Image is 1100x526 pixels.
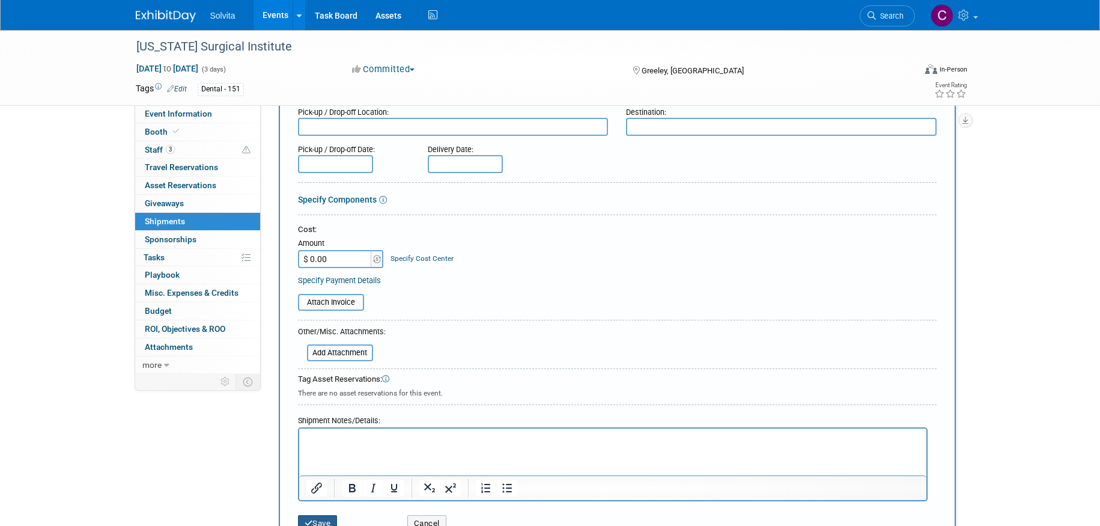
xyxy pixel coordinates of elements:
[135,105,260,123] a: Event Information
[135,159,260,176] a: Travel Reservations
[306,480,327,497] button: Insert/edit link
[136,63,199,74] span: [DATE] [DATE]
[642,66,744,75] span: Greeley, [GEOGRAPHIC_DATA]
[135,141,260,159] a: Staff3
[242,145,251,156] span: Potential Scheduling Conflict -- at least one attendee is tagged in another overlapping event.
[166,145,175,154] span: 3
[925,64,937,74] img: Format-Inperson.png
[626,102,937,118] div: Destination:
[363,480,383,497] button: Italic
[145,216,185,226] span: Shipments
[135,284,260,302] a: Misc. Expenses & Credits
[167,85,187,93] a: Edit
[135,231,260,248] a: Sponsorships
[145,145,175,154] span: Staff
[198,83,244,96] div: Dental - 151
[135,320,260,338] a: ROI, Objectives & ROO
[419,480,440,497] button: Subscript
[145,270,180,280] span: Playbook
[145,306,172,316] span: Budget
[298,139,410,155] div: Pick-up / Drop-off Date:
[298,195,377,204] a: Specify Components
[145,180,216,190] span: Asset Reservations
[145,342,193,352] span: Attachments
[939,65,967,74] div: In-Person
[135,123,260,141] a: Booth
[145,162,218,172] span: Travel Reservations
[145,198,184,208] span: Giveaways
[476,480,496,497] button: Numbered list
[876,11,904,20] span: Search
[135,302,260,320] a: Budget
[215,374,236,390] td: Personalize Event Tab Strip
[844,63,968,81] div: Event Format
[132,36,897,58] div: [US_STATE] Surgical Institute
[145,109,212,118] span: Event Information
[135,213,260,230] a: Shipments
[135,195,260,212] a: Giveaways
[145,288,239,298] span: Misc. Expenses & Credits
[210,11,235,20] span: Solvita
[135,249,260,266] a: Tasks
[390,254,454,263] a: Specify Cost Center
[136,82,187,96] td: Tags
[142,360,162,370] span: more
[298,326,386,340] div: Other/Misc. Attachments:
[162,64,173,73] span: to
[135,356,260,374] a: more
[860,5,915,26] a: Search
[145,324,225,334] span: ROI, Objectives & ROO
[298,102,609,118] div: Pick-up / Drop-off Location:
[136,10,196,22] img: ExhibitDay
[298,410,928,427] div: Shipment Notes/Details:
[497,480,517,497] button: Bullet list
[931,4,953,27] img: Cindy Miller
[348,63,419,76] button: Committed
[440,480,461,497] button: Superscript
[298,374,937,385] div: Tag Asset Reservations:
[145,234,196,244] span: Sponsorships
[135,266,260,284] a: Playbook
[342,480,362,497] button: Bold
[145,127,181,136] span: Booth
[428,139,574,155] div: Delivery Date:
[135,338,260,356] a: Attachments
[235,374,260,390] td: Toggle Event Tabs
[298,224,937,236] div: Cost:
[135,177,260,194] a: Asset Reservations
[934,82,967,88] div: Event Rating
[173,128,179,135] i: Booth reservation complete
[298,276,381,285] a: Specify Payment Details
[298,385,937,399] div: There are no asset reservations for this event.
[384,480,404,497] button: Underline
[201,66,226,73] span: (3 days)
[298,238,385,250] div: Amount
[299,429,926,476] iframe: Rich Text Area
[144,252,165,262] span: Tasks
